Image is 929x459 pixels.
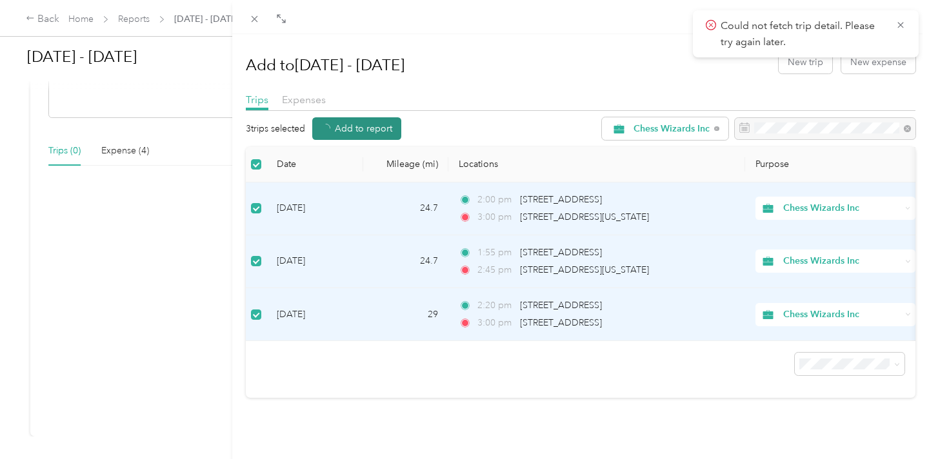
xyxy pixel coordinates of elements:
[779,51,832,73] button: New trip
[783,201,901,215] span: Chess Wizards Inc
[477,193,514,207] span: 2:00 pm
[246,93,268,106] span: Trips
[783,254,901,268] span: Chess Wizards Inc
[520,264,649,275] span: [STREET_ADDRESS][US_STATE]
[520,300,602,311] span: [STREET_ADDRESS]
[282,93,326,106] span: Expenses
[266,182,363,235] td: [DATE]
[477,298,514,313] span: 2:20 pm
[363,288,448,341] td: 29
[857,387,929,459] iframe: Everlance-gr Chat Button Frame
[246,50,405,81] h1: Add to [DATE] - [DATE]
[745,147,926,182] th: Purpose
[266,147,363,182] th: Date
[520,211,649,222] span: [STREET_ADDRESS][US_STATE]
[266,288,363,341] td: [DATE]
[721,18,886,50] p: Could not fetch trip detail. Please try again later.
[783,308,901,322] span: Chess Wizards Inc
[634,124,710,133] span: Chess Wizards Inc
[312,117,401,140] button: Add to report
[363,182,448,235] td: 24.7
[477,246,514,260] span: 1:55 pm
[477,210,514,224] span: 3:00 pm
[448,147,745,182] th: Locations
[246,122,305,135] p: 3 trips selected
[477,263,514,277] span: 2:45 pm
[363,235,448,288] td: 24.7
[520,317,602,328] span: [STREET_ADDRESS]
[520,194,602,205] span: [STREET_ADDRESS]
[363,147,448,182] th: Mileage (mi)
[266,235,363,288] td: [DATE]
[520,247,602,258] span: [STREET_ADDRESS]
[477,316,514,330] span: 3:00 pm
[841,51,915,73] button: New expense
